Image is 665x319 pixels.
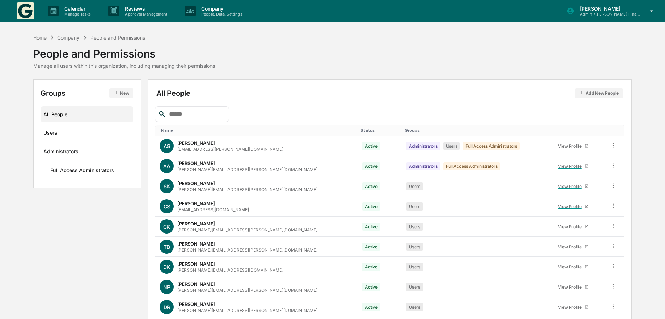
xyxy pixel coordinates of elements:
div: Administrators [43,148,78,157]
span: CK [163,224,170,230]
div: [PERSON_NAME] [177,241,215,247]
div: [PERSON_NAME] [177,221,215,226]
p: Calendar [59,6,94,12]
a: View Profile [555,181,592,192]
div: View Profile [558,264,584,270]
span: CS [164,203,170,209]
p: Reviews [119,6,171,12]
div: [PERSON_NAME] [177,160,215,166]
div: Toggle SortBy [611,128,621,133]
div: Users [43,130,57,138]
div: View Profile [558,284,584,290]
div: View Profile [558,184,584,189]
div: View Profile [558,305,584,310]
div: Full Access Administrators [50,167,114,176]
div: Active [362,243,380,251]
div: Users [406,283,423,291]
div: Active [362,182,380,190]
div: Company [57,35,79,41]
div: View Profile [558,164,584,169]
div: Active [362,283,380,291]
div: Active [362,223,380,231]
a: View Profile [555,261,592,272]
div: Full Access Administrators [443,162,500,170]
div: View Profile [558,143,584,149]
p: Admin • [PERSON_NAME] Financial Advisors [574,12,640,17]
div: View Profile [558,244,584,249]
p: Company [196,6,246,12]
div: [PERSON_NAME][EMAIL_ADDRESS][PERSON_NAME][DOMAIN_NAME] [177,308,317,313]
div: People and Permissions [90,35,145,41]
div: Active [362,202,380,211]
a: View Profile [555,221,592,232]
p: Approval Management [119,12,171,17]
div: View Profile [558,224,584,229]
div: Users [406,182,423,190]
button: Add New People [575,88,623,98]
span: AG [164,143,170,149]
div: All People [43,108,131,120]
span: DR [164,304,170,310]
span: NP [163,284,170,290]
div: Users [406,303,423,311]
div: People and Permissions [33,42,215,60]
p: People, Data, Settings [196,12,246,17]
div: Users [406,202,423,211]
img: logo [17,2,34,19]
a: View Profile [555,161,592,172]
div: [EMAIL_ADDRESS][DOMAIN_NAME] [177,207,249,212]
div: Users [443,142,460,150]
span: DK [163,264,170,270]
iframe: Open customer support [642,296,661,315]
div: [PERSON_NAME][EMAIL_ADDRESS][PERSON_NAME][DOMAIN_NAME] [177,227,317,232]
div: [PERSON_NAME] [177,201,215,206]
div: Administrators [406,142,440,150]
div: [PERSON_NAME][EMAIL_ADDRESS][PERSON_NAME][DOMAIN_NAME] [177,167,317,172]
div: Home [33,35,47,41]
div: Toggle SortBy [361,128,399,133]
div: [PERSON_NAME] [177,281,215,287]
div: Active [362,162,380,170]
div: [PERSON_NAME] [177,140,215,146]
div: Users [406,263,423,271]
span: TB [164,244,170,250]
div: Users [406,223,423,231]
div: Administrators [406,162,440,170]
span: SK [164,183,170,189]
a: View Profile [555,302,592,313]
div: Toggle SortBy [405,128,548,133]
div: Active [362,263,380,271]
div: Full Access Administrators [463,142,520,150]
div: Toggle SortBy [161,128,355,133]
div: [PERSON_NAME][EMAIL_ADDRESS][DOMAIN_NAME] [177,267,283,273]
div: Manage all users within this organization, including managing their permissions [33,63,215,69]
div: Active [362,142,380,150]
p: Manage Tasks [59,12,94,17]
div: [EMAIL_ADDRESS][PERSON_NAME][DOMAIN_NAME] [177,147,283,152]
div: [PERSON_NAME] [177,261,215,267]
div: View Profile [558,204,584,209]
div: Groups [41,88,133,98]
div: [PERSON_NAME] [177,181,215,186]
a: View Profile [555,201,592,212]
p: [PERSON_NAME] [574,6,640,12]
div: Toggle SortBy [553,128,603,133]
div: [PERSON_NAME] [177,301,215,307]
div: [PERSON_NAME][EMAIL_ADDRESS][PERSON_NAME][DOMAIN_NAME] [177,288,317,293]
a: View Profile [555,241,592,252]
div: Active [362,303,380,311]
div: [PERSON_NAME][EMAIL_ADDRESS][PERSON_NAME][DOMAIN_NAME] [177,187,317,192]
span: AA [163,163,170,169]
a: View Profile [555,141,592,152]
button: New [109,88,133,98]
div: [PERSON_NAME][EMAIL_ADDRESS][PERSON_NAME][DOMAIN_NAME] [177,247,317,253]
a: View Profile [555,282,592,293]
div: All People [156,88,623,98]
div: Users [406,243,423,251]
